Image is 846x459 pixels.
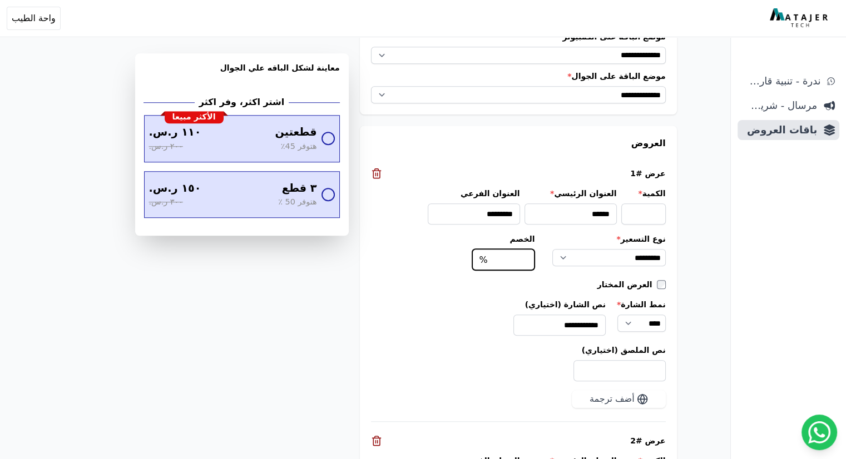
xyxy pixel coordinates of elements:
span: هتوفر 45٪ [281,141,317,153]
label: الكمية [621,188,666,199]
span: باقات العروض [742,122,817,138]
button: واحة الطيب [7,7,61,30]
span: ١١٠ ر.س. [149,124,201,141]
div: عرض #1 [371,168,666,179]
span: ٢٠٠ ر.س. [149,141,183,153]
h2: اشتر اكثر، وفر اكثر [199,96,284,109]
button: أضف ترجمة [572,390,666,408]
span: ندرة - تنبية قارب علي النفاذ [742,73,820,89]
h3: العروض [371,137,666,150]
span: مرسال - شريط دعاية [742,98,817,113]
div: عرض #2 [371,435,666,446]
label: العرض المختار [597,279,657,290]
span: ٣٠٠ ر.س. [149,196,183,208]
label: نمط الشارة [617,299,666,310]
span: ١٥٠ ر.س. [149,181,201,197]
label: نص الشارة (اختياري) [513,299,606,310]
label: العنوان الفرعي [428,188,520,199]
label: نص الملصق (اختياري) [371,345,666,356]
label: الخصم [472,233,535,245]
img: MatajerTech Logo [770,8,830,28]
span: قطعتين [275,124,316,141]
span: واحة الطيب [12,12,56,25]
span: ٣ قطع [282,181,317,197]
label: موضع الباقة على الجوال [371,71,666,82]
h3: معاينة لشكل الباقه علي الجوال [144,62,340,87]
span: هتوفر 50 ٪ [278,196,316,208]
span: أضف ترجمة [590,392,635,406]
div: الأكثر مبيعا [165,111,224,123]
span: % [479,253,487,267]
label: نوع التسعير [552,233,665,245]
label: العنوان الرئيسي [525,188,617,199]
